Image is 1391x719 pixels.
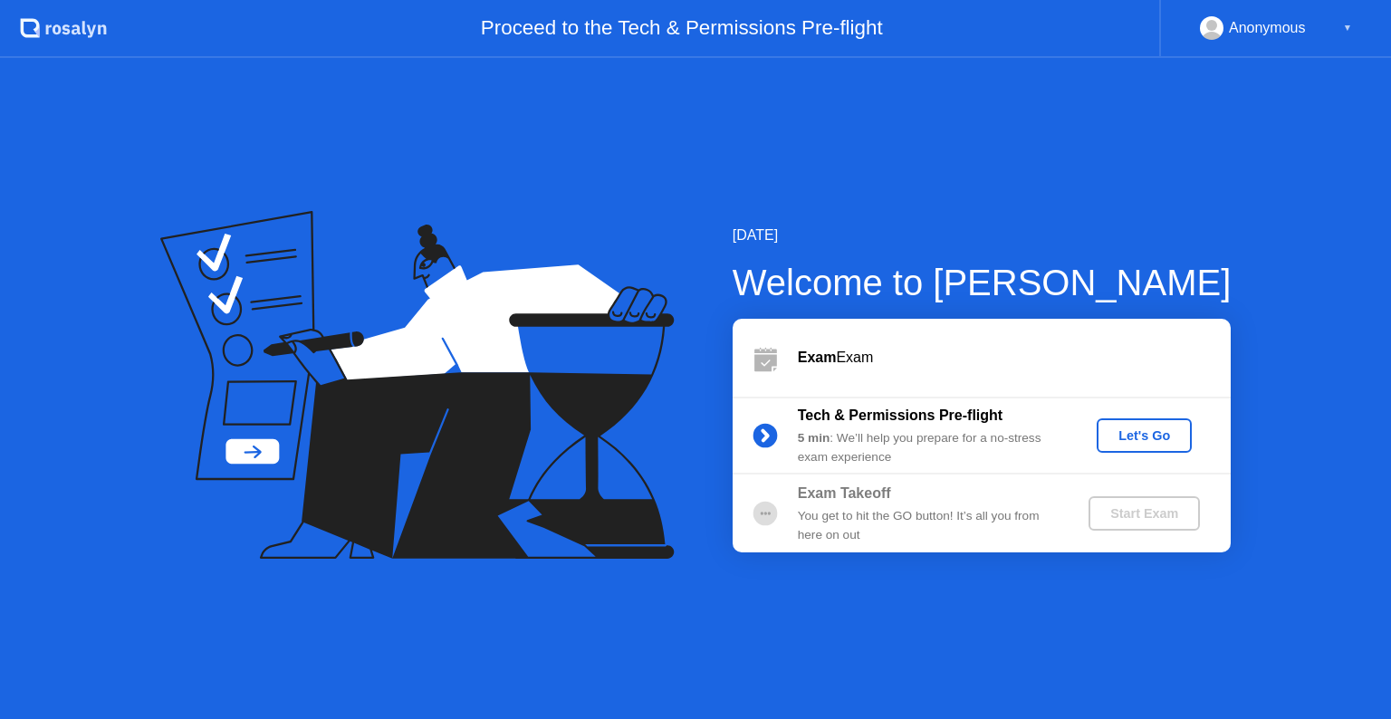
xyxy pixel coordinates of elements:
[1229,16,1306,40] div: Anonymous
[1096,506,1193,521] div: Start Exam
[1089,496,1200,531] button: Start Exam
[798,485,891,501] b: Exam Takeoff
[798,350,837,365] b: Exam
[798,507,1059,544] div: You get to hit the GO button! It’s all you from here on out
[1097,418,1192,453] button: Let's Go
[1343,16,1352,40] div: ▼
[733,255,1232,310] div: Welcome to [PERSON_NAME]
[733,225,1232,246] div: [DATE]
[798,431,830,445] b: 5 min
[798,429,1059,466] div: : We’ll help you prepare for a no-stress exam experience
[798,407,1002,423] b: Tech & Permissions Pre-flight
[1104,428,1185,443] div: Let's Go
[798,347,1231,369] div: Exam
